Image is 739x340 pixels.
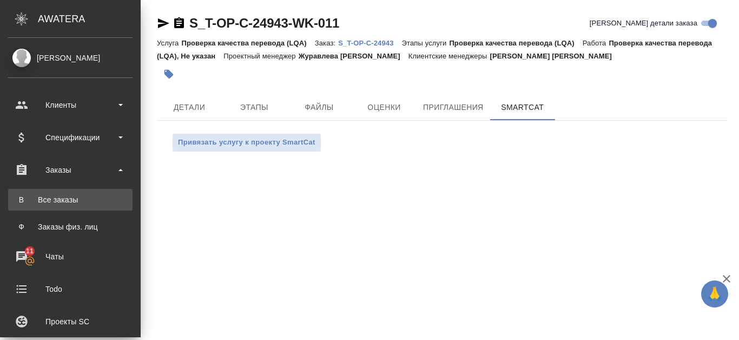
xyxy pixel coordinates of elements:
[19,246,40,257] span: 11
[178,136,315,149] span: Привязать услугу к проекту SmartCat
[590,18,697,29] span: [PERSON_NAME] детали заказа
[338,39,401,47] p: S_T-OP-C-24943
[8,97,133,113] div: Клиенты
[157,17,170,30] button: Скопировать ссылку для ЯМессенджера
[8,129,133,146] div: Спецификации
[8,249,133,265] div: Чаты
[293,101,345,114] span: Файлы
[338,38,401,47] a: S_T-OP-C-24943
[181,39,314,47] p: Проверка качества перевода (LQA)
[8,281,133,297] div: Todo
[8,313,133,330] div: Проекты SC
[8,52,133,64] div: [PERSON_NAME]
[189,16,339,30] a: S_T-OP-C-24943-WK-011
[163,101,215,114] span: Детали
[8,216,133,238] a: ФЗаказы физ. лиц
[173,17,186,30] button: Скопировать ссылку
[8,189,133,211] a: ВВсе заказы
[157,39,181,47] p: Услуга
[583,39,609,47] p: Работа
[38,8,141,30] div: AWATERA
[172,133,321,152] button: Привязать услугу к проекту SmartCat
[705,283,724,305] span: 🙏
[157,62,181,86] button: Добавить тэг
[3,276,138,303] a: Todo
[8,162,133,178] div: Заказы
[14,194,127,205] div: Все заказы
[315,39,338,47] p: Заказ:
[3,243,138,270] a: 11Чаты
[701,280,728,308] button: 🙏
[490,52,621,60] p: [PERSON_NAME] [PERSON_NAME]
[3,308,138,335] a: Проекты SC
[358,101,410,114] span: Оценки
[423,101,484,114] span: Приглашения
[223,52,298,60] p: Проектный менеджер
[299,52,408,60] p: Журавлева [PERSON_NAME]
[497,101,549,114] span: SmartCat
[14,221,127,232] div: Заказы физ. лиц
[402,39,450,47] p: Этапы услуги
[228,101,280,114] span: Этапы
[449,39,582,47] p: Проверка качества перевода (LQA)
[408,52,490,60] p: Клиентские менеджеры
